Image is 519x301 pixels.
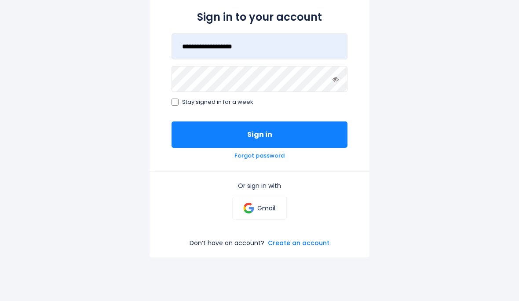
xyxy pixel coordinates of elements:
[182,99,253,106] span: Stay signed in for a week
[190,239,264,247] p: Don’t have an account?
[172,99,179,106] input: Stay signed in for a week
[268,239,329,247] a: Create an account
[172,122,347,148] button: Sign in
[172,182,347,190] p: Or sign in with
[234,153,285,160] a: Forgot password
[232,197,286,220] a: Gmail
[172,10,347,25] h2: Sign in to your account
[257,205,275,213] p: Gmail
